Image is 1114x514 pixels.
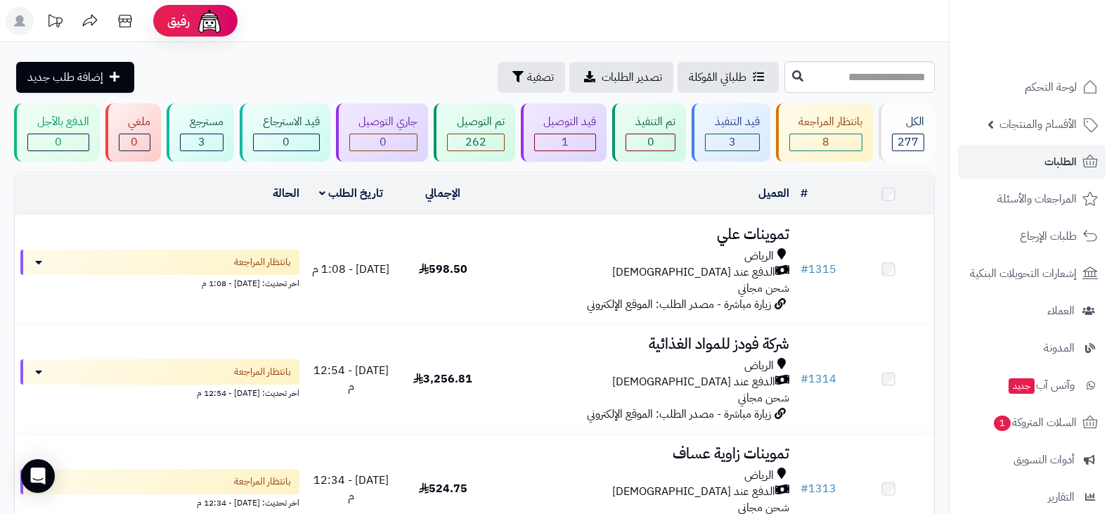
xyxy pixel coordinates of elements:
span: 1 [994,416,1011,431]
span: 1 [562,134,569,150]
a: تم التنفيذ 0 [609,103,689,162]
a: تاريخ الطلب [319,185,383,202]
span: العملاء [1047,301,1075,321]
span: رفيق [167,13,190,30]
a: المراجعات والأسئلة [958,182,1106,216]
span: طلباتي المُوكلة [689,69,746,86]
span: المراجعات والأسئلة [997,189,1077,209]
span: وآتس آب [1007,375,1075,395]
div: الدفع بالآجل [27,114,89,130]
span: تصفية [527,69,554,86]
span: 8 [822,134,829,150]
h3: تموينات علي [495,226,790,243]
div: 262 [448,134,504,150]
a: قيد التنفيذ 3 [689,103,773,162]
a: طلبات الإرجاع [958,219,1106,253]
a: الحالة [273,185,299,202]
a: مسترجع 3 [164,103,237,162]
span: طلبات الإرجاع [1020,226,1077,246]
div: بانتظار المراجعة [789,114,863,130]
div: ملغي [119,114,151,130]
span: 0 [647,134,654,150]
div: 8 [790,134,862,150]
div: جاري التوصيل [349,114,418,130]
span: إضافة طلب جديد [27,69,103,86]
button: تصفية [498,62,565,93]
span: 0 [131,134,138,150]
span: 598.50 [419,261,467,278]
div: 3 [181,134,223,150]
span: 524.75 [419,480,467,497]
span: 0 [380,134,387,150]
span: 0 [283,134,290,150]
a: الطلبات [958,145,1106,179]
span: 262 [465,134,486,150]
h3: تموينات زاوية عساف [495,446,790,462]
div: 0 [626,134,675,150]
div: 1 [535,134,596,150]
div: قيد التنفيذ [705,114,760,130]
span: الدفع عند [DEMOGRAPHIC_DATA] [612,374,775,390]
a: الدفع بالآجل 0 [11,103,103,162]
a: إضافة طلب جديد [16,62,134,93]
a: ملغي 0 [103,103,164,162]
a: وآتس آبجديد [958,368,1106,402]
a: الكل277 [876,103,938,162]
span: الطلبات [1044,152,1077,172]
div: اخر تحديث: [DATE] - 12:34 م [20,494,299,509]
span: أدوات التسويق [1013,450,1075,470]
a: العميل [758,185,789,202]
span: الرياض [744,358,774,374]
span: السلات المتروكة [992,413,1077,432]
span: بانتظار المراجعة [234,255,291,269]
a: السلات المتروكة1 [958,406,1106,439]
span: تصدير الطلبات [602,69,662,86]
a: تحديثات المنصة [37,7,72,39]
div: تم التنفيذ [626,114,675,130]
a: #1313 [801,480,836,497]
a: لوحة التحكم [958,70,1106,104]
span: # [801,480,808,497]
span: الدفع عند [DEMOGRAPHIC_DATA] [612,484,775,500]
span: الدفع عند [DEMOGRAPHIC_DATA] [612,264,775,281]
span: الأقسام والمنتجات [999,115,1077,134]
span: # [801,371,808,387]
a: العملاء [958,294,1106,328]
span: بانتظار المراجعة [234,475,291,489]
span: # [801,261,808,278]
span: [DATE] - 12:54 م [313,362,389,395]
a: جاري التوصيل 0 [333,103,432,162]
img: ai-face.png [195,7,224,35]
div: اخر تحديث: [DATE] - 1:08 م [20,275,299,290]
span: [DATE] - 12:34 م [313,472,389,505]
span: إشعارات التحويلات البنكية [970,264,1077,283]
div: تم التوصيل [447,114,505,130]
div: قيد التوصيل [534,114,597,130]
a: بانتظار المراجعة 8 [773,103,876,162]
div: الكل [892,114,924,130]
div: 0 [350,134,417,150]
span: 3 [729,134,736,150]
div: Open Intercom Messenger [21,459,55,493]
div: 0 [254,134,319,150]
span: بانتظار المراجعة [234,365,291,379]
div: 3 [706,134,759,150]
span: الرياض [744,468,774,484]
a: الإجمالي [425,185,460,202]
a: # [801,185,808,202]
a: طلباتي المُوكلة [678,62,779,93]
span: شحن مجاني [738,280,789,297]
h3: شركة فودز للمواد الغذائية [495,336,790,352]
span: 0 [55,134,62,150]
a: #1314 [801,371,836,387]
a: تم التوصيل 262 [431,103,518,162]
span: [DATE] - 1:08 م [312,261,389,278]
span: جديد [1009,378,1035,394]
a: تصدير الطلبات [569,62,673,93]
div: 0 [28,134,89,150]
div: اخر تحديث: [DATE] - 12:54 م [20,385,299,399]
div: قيد الاسترجاع [253,114,320,130]
span: المدونة [1044,338,1075,358]
a: #1315 [801,261,836,278]
span: زيارة مباشرة - مصدر الطلب: الموقع الإلكتروني [587,296,771,313]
